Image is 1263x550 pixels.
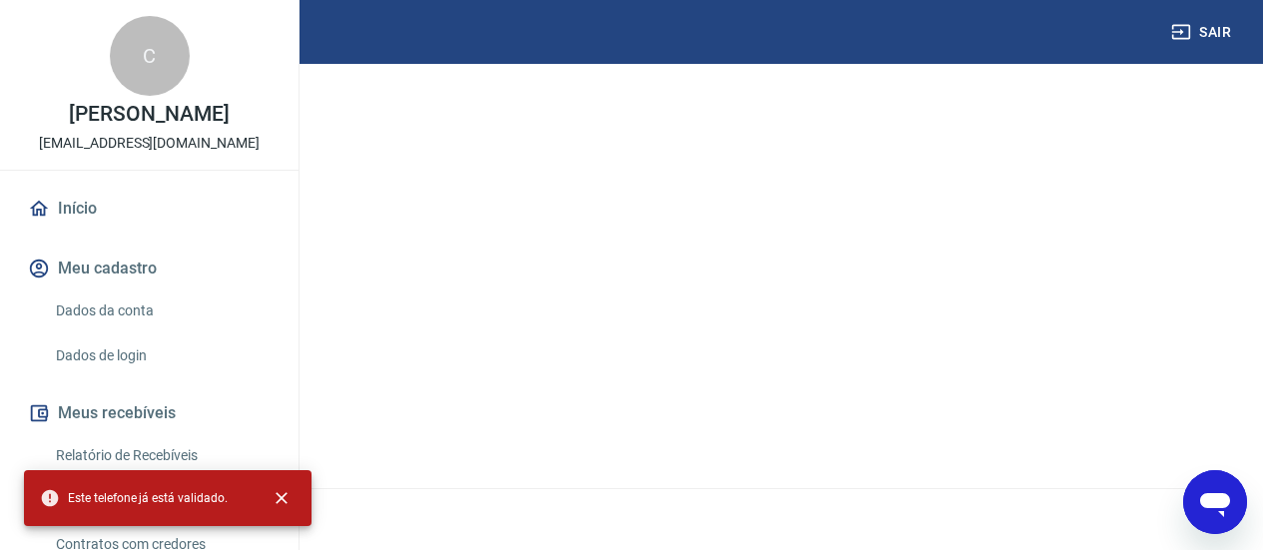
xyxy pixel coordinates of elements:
p: 2025 © [48,505,1215,526]
span: Este telefone já está validado. [40,488,228,508]
button: Sair [1167,14,1239,51]
a: Relatório de Recebíveis [48,435,275,476]
button: Meus recebíveis [24,391,275,435]
a: Dados da conta [48,290,275,331]
p: [PERSON_NAME] [69,104,229,125]
div: C [110,16,190,96]
a: Início [24,187,275,231]
button: Meu cadastro [24,247,275,290]
p: [EMAIL_ADDRESS][DOMAIN_NAME] [39,133,260,154]
button: close [260,476,304,520]
iframe: Botão para abrir a janela de mensagens [1183,470,1247,534]
a: Dados de login [48,335,275,376]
